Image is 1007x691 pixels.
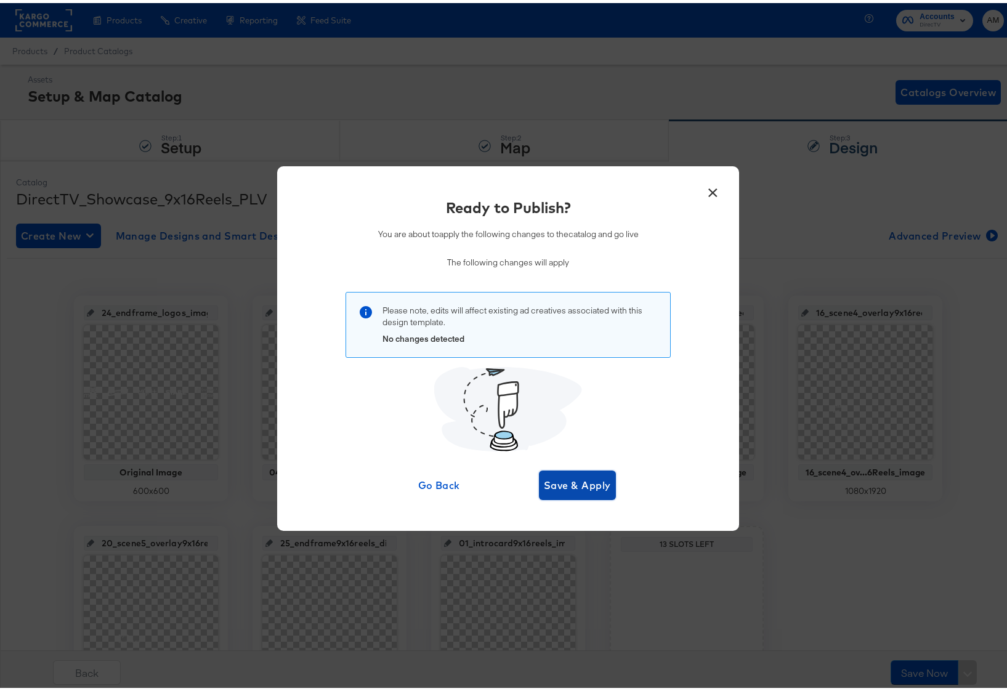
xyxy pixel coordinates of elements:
[406,474,473,491] span: Go Back
[382,302,658,325] p: Please note, edits will affect existing ad creatives associated with this design template .
[401,467,478,497] button: Go Back
[382,330,464,341] strong: No changes detected
[378,254,639,265] p: The following changes will apply
[539,467,616,497] button: Save & Apply
[446,194,571,215] div: Ready to Publish?
[702,176,724,198] button: ×
[544,474,611,491] span: Save & Apply
[378,225,639,237] p: You are about to apply the following changes to the catalog and go live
